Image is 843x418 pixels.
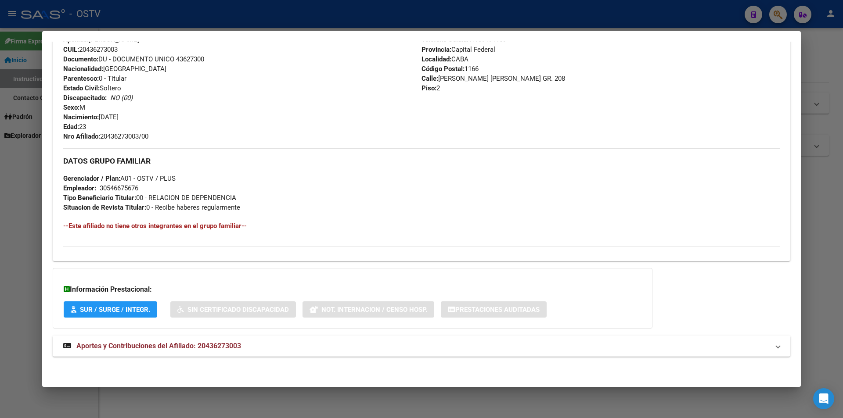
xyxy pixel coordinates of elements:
span: [GEOGRAPHIC_DATA] [63,65,166,73]
strong: Tipo Beneficiario Titular: [63,194,136,202]
span: 2 [421,84,440,92]
span: Soltero [63,84,121,92]
button: Sin Certificado Discapacidad [170,301,296,318]
strong: Calle: [421,75,438,82]
button: SUR / SURGE / INTEGR. [64,301,157,318]
strong: Situacion de Revista Titular: [63,204,146,211]
span: 20436273003 [63,46,118,54]
span: 1139191159 [421,36,506,44]
span: [DATE] [63,113,119,121]
span: [PERSON_NAME] [63,36,139,44]
strong: Parentesco: [63,75,99,82]
strong: Nacionalidad: [63,65,103,73]
strong: Nacimiento: [63,113,99,121]
strong: Apellido: [63,36,89,44]
i: NO (00) [110,94,133,102]
button: Prestaciones Auditadas [441,301,547,318]
strong: Piso: [421,84,436,92]
strong: Sexo: [63,104,79,111]
span: Capital Federal [421,46,495,54]
span: 0 - Titular [63,75,126,82]
strong: Código Postal: [421,65,465,73]
strong: CUIL: [63,46,79,54]
strong: Documento: [63,55,98,63]
span: 0 - Recibe haberes regularmente [63,204,240,211]
span: 00 - RELACION DE DEPENDENCIA [63,194,236,202]
strong: Estado Civil: [63,84,100,92]
span: Sin Certificado Discapacidad [187,306,289,314]
strong: Gerenciador / Plan: [63,175,120,182]
div: Open Intercom Messenger [813,388,834,409]
span: M [63,104,85,111]
h3: Información Prestacional: [64,284,641,295]
span: CABA [421,55,468,63]
span: Aportes y Contribuciones del Afiliado: 20436273003 [76,342,241,350]
button: Not. Internacion / Censo Hosp. [303,301,434,318]
div: 30546675676 [100,183,138,193]
span: 23 [63,123,86,131]
strong: Empleador: [63,184,96,192]
mat-expansion-panel-header: Aportes y Contribuciones del Afiliado: 20436273003 [53,336,790,357]
strong: Provincia: [421,46,451,54]
strong: Teléfono Celular: [421,36,471,44]
span: Prestaciones Auditadas [455,306,540,314]
span: 1166 [421,65,479,73]
span: [PERSON_NAME] [PERSON_NAME] GR. 208 [421,75,565,82]
strong: Discapacitado: [63,94,107,102]
span: SUR / SURGE / INTEGR. [80,306,150,314]
span: Not. Internacion / Censo Hosp. [321,306,427,314]
h3: DATOS GRUPO FAMILIAR [63,156,780,166]
span: A01 - OSTV / PLUS [63,175,176,182]
strong: Nro Afiliado: [63,132,100,140]
strong: Edad: [63,123,79,131]
span: DU - DOCUMENTO UNICO 43627300 [63,55,204,63]
span: 20436273003/00 [63,132,148,140]
strong: Localidad: [421,55,451,63]
h4: --Este afiliado no tiene otros integrantes en el grupo familiar-- [63,221,780,231]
